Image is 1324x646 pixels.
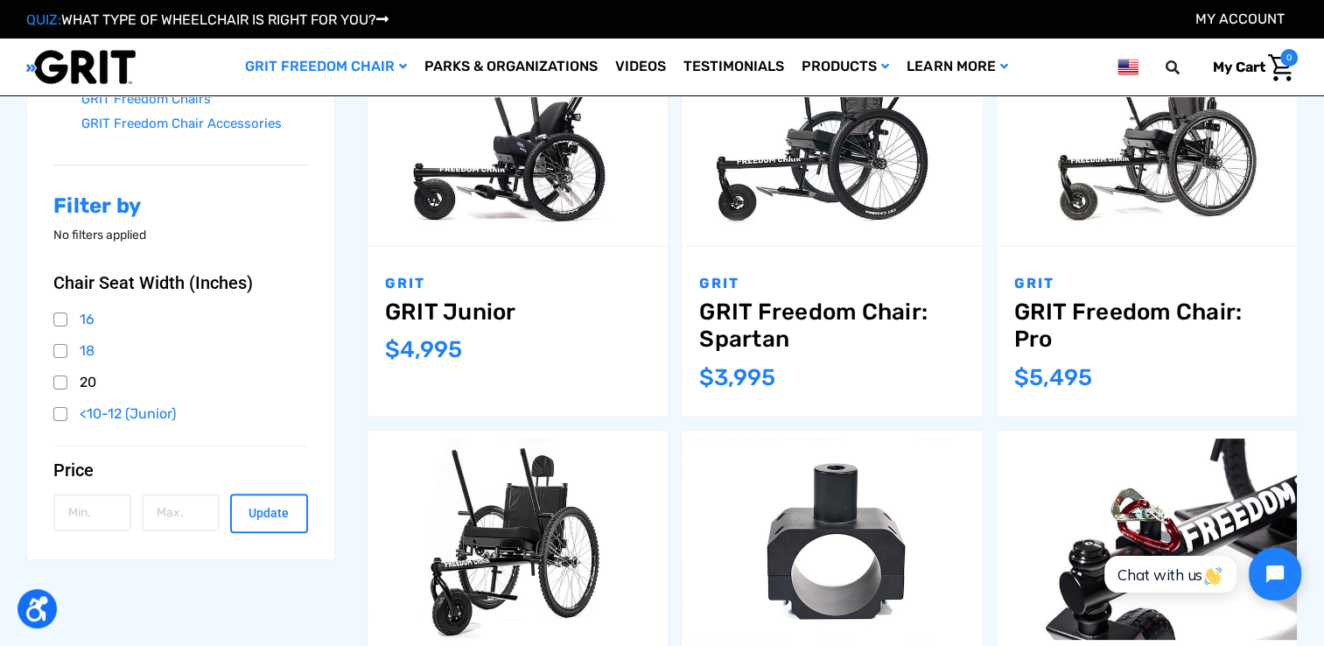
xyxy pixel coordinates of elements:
[81,87,308,112] a: GRIT Freedom Chairs
[793,39,898,95] a: Products
[675,39,793,95] a: Testimonials
[699,298,964,353] a: GRIT Freedom Chair: Spartan,$3,995.00
[416,39,606,95] a: Parks & Organizations
[81,111,308,137] a: GRIT Freedom Chair Accessories
[53,226,308,244] p: No filters applied
[385,336,462,363] span: $4,995
[898,39,1016,95] a: Learn More
[53,193,308,219] h2: Filter by
[53,460,94,481] span: Price
[368,28,668,246] a: GRIT Junior,$4,995.00
[682,37,982,237] img: GRIT Freedom Chair: Spartan
[26,11,61,28] span: QUIZ:
[1213,59,1265,75] span: My Cart
[53,306,308,333] a: 16
[53,369,308,396] a: 20
[53,494,131,531] input: Min.
[1014,298,1279,353] a: GRIT Freedom Chair: Pro,$5,495.00
[53,338,308,364] a: 18
[385,298,650,326] a: GRIT Junior,$4,995.00
[53,401,308,427] a: <10-12 (Junior)
[1014,273,1279,294] p: GRIT
[142,494,220,531] input: Max.
[1200,49,1298,86] a: Cart with 0 items
[26,49,136,85] img: GRIT All-Terrain Wheelchair and Mobility Equipment
[230,494,308,533] button: Update
[53,272,253,293] span: Chair Seat Width (Inches)
[368,439,668,639] img: GRIT Freedom Chair: 3.0
[1268,54,1293,81] img: Cart
[236,39,416,95] a: GRIT Freedom Chair
[1173,49,1200,86] input: Search
[997,439,1297,639] img: Utility Clamp - Rope Mount
[682,28,982,246] a: GRIT Freedom Chair: Spartan,$3,995.00
[606,39,675,95] a: Videos
[1085,533,1316,615] iframe: Tidio Chat
[1195,11,1285,27] a: Account
[1117,56,1138,78] img: us.png
[385,273,650,294] p: GRIT
[53,272,308,293] button: Chair Seat Width (Inches)
[1280,49,1298,67] span: 0
[368,37,668,237] img: GRIT Junior: GRIT Freedom Chair all terrain wheelchair engineered specifically for kids
[699,273,964,294] p: GRIT
[699,364,775,391] span: $3,995
[53,460,308,481] button: Price
[997,28,1297,246] a: GRIT Freedom Chair: Pro,$5,495.00
[997,37,1297,237] img: GRIT Freedom Chair Pro: the Pro model shown including contoured Invacare Matrx seatback, Spinergy...
[1014,364,1092,391] span: $5,495
[682,439,982,639] img: Utility Clamp - Bare
[26,11,389,28] a: QUIZ:WHAT TYPE OF WHEELCHAIR IS RIGHT FOR YOU?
